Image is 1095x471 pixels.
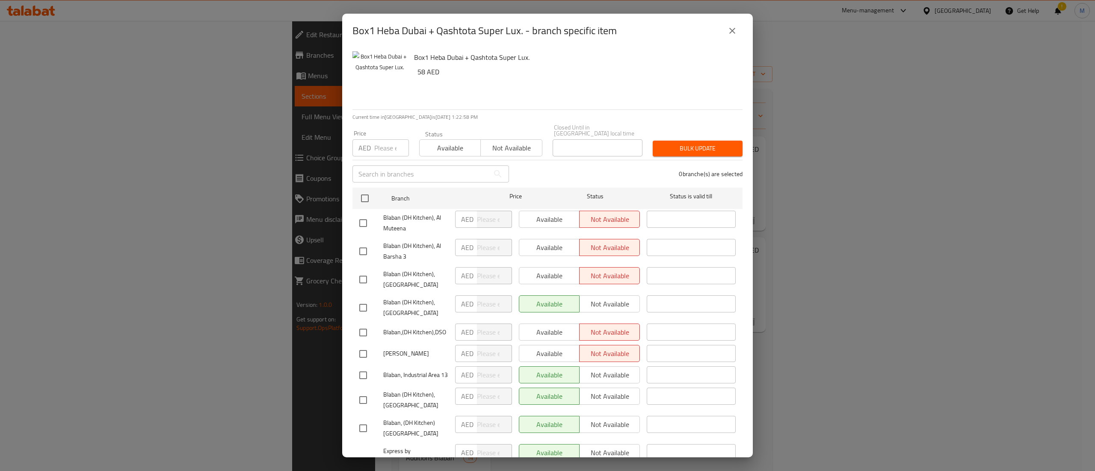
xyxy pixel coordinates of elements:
[461,242,474,253] p: AED
[383,241,448,262] span: Blaban (DH Kitchen), Al Barsha 3
[480,139,542,156] button: Not available
[477,239,512,256] input: Please enter price
[352,113,743,121] p: Current time in [GEOGRAPHIC_DATA] is [DATE] 1:22:58 PM
[414,51,736,63] h6: Box1 Heba Dubai + Qashtota Super Lux.
[383,418,448,439] span: Blaban, (DH Kitchen) [GEOGRAPHIC_DATA]
[391,193,480,204] span: Branch
[461,299,474,309] p: AED
[383,327,448,338] span: Blaban,(DH Kitchen),DSO
[551,191,640,202] span: Status
[477,345,512,362] input: Please enter price
[383,212,448,234] span: Blaban (DH Kitchen), Al Muteena
[461,391,474,401] p: AED
[383,348,448,359] span: [PERSON_NAME]
[477,267,512,284] input: Please enter price
[461,370,474,380] p: AED
[477,211,512,228] input: Please enter price
[477,366,512,383] input: Please enter price
[383,389,448,411] span: Blaban (DH Kitchen), [GEOGRAPHIC_DATA]
[477,295,512,312] input: Please enter price
[660,143,736,154] span: Bulk update
[383,370,448,380] span: Blaban, Industrial Area 13
[477,388,512,405] input: Please enter price
[419,139,481,156] button: Available
[352,165,489,183] input: Search in branches
[383,269,448,290] span: Blaban (DH Kitchen), [GEOGRAPHIC_DATA]
[352,51,407,106] img: Box1 Heba Dubai + Qashtota Super Lux.
[461,271,474,281] p: AED
[423,142,477,154] span: Available
[461,447,474,458] p: AED
[477,416,512,433] input: Please enter price
[477,444,512,461] input: Please enter price
[352,24,617,38] h2: Box1 Heba Dubai + Qashtota Super Lux. - branch specific item
[653,141,743,156] button: Bulk update
[647,191,736,202] span: Status is valid till
[484,142,539,154] span: Not available
[358,143,371,153] p: AED
[461,327,474,337] p: AED
[383,297,448,318] span: Blaban (DH Kitchen), [GEOGRAPHIC_DATA]
[374,139,409,156] input: Please enter price
[461,348,474,359] p: AED
[461,419,474,430] p: AED
[679,170,743,178] p: 0 branche(s) are selected
[477,324,512,341] input: Please enter price
[722,21,743,41] button: close
[417,66,736,78] h6: 58 AED
[461,214,474,224] p: AED
[487,191,544,202] span: Price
